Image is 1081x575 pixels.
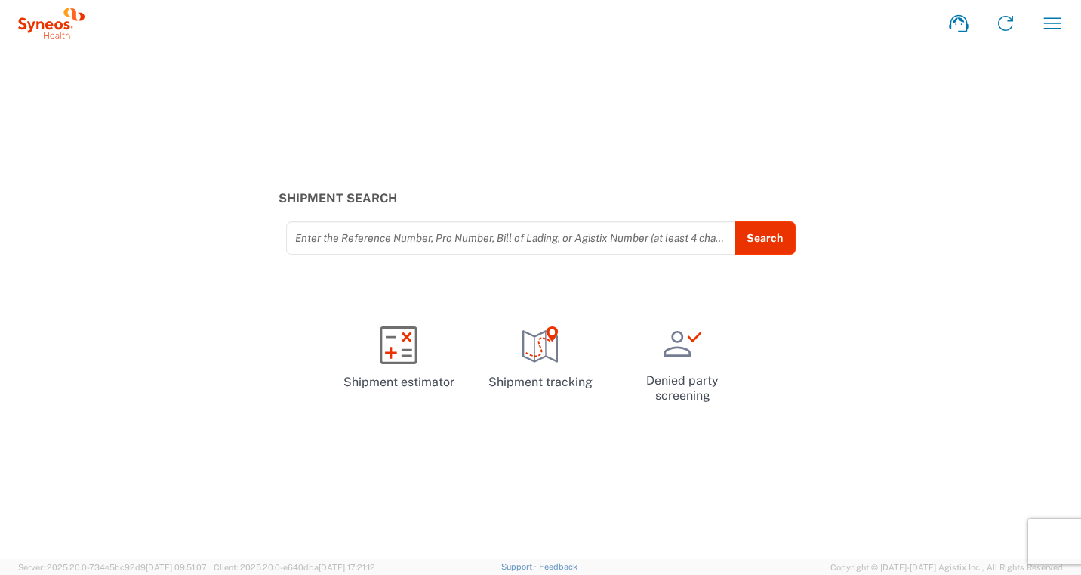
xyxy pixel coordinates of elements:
[214,563,375,572] span: Client: 2025.20.0-e640dba
[735,221,796,255] button: Search
[334,313,464,403] a: Shipment estimator
[146,563,207,572] span: [DATE] 09:51:07
[617,313,747,415] a: Denied party screening
[830,561,1063,574] span: Copyright © [DATE]-[DATE] Agistix Inc., All Rights Reserved
[476,313,605,403] a: Shipment tracking
[18,563,207,572] span: Server: 2025.20.0-734e5bc92d9
[319,563,375,572] span: [DATE] 17:21:12
[501,562,539,571] a: Support
[279,191,803,206] h3: Shipment Search
[539,562,577,571] a: Feedback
